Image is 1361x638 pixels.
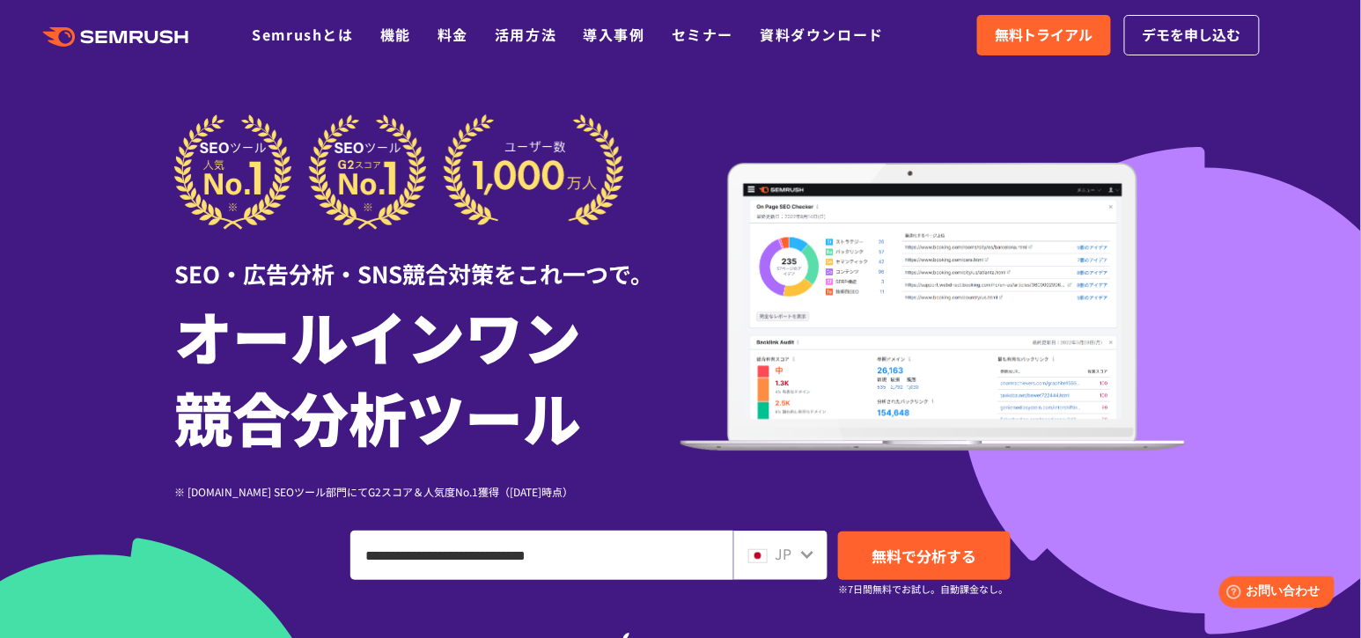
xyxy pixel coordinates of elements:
a: 活用方法 [495,24,556,45]
div: SEO・広告分析・SNS競合対策をこれ一つで。 [174,230,680,290]
a: 無料で分析する [838,532,1011,580]
h1: オールインワン 競合分析ツール [174,295,680,457]
a: 機能 [380,24,411,45]
input: ドメイン、キーワードまたはURLを入力してください [351,532,732,579]
iframe: Help widget launcher [1204,569,1342,619]
a: セミナー [672,24,733,45]
span: 無料トライアル [995,24,1093,47]
a: 料金 [438,24,468,45]
a: 導入事例 [584,24,645,45]
a: デモを申し込む [1124,15,1260,55]
span: JP [775,543,791,564]
small: ※7日間無料でお試し。自動課金なし。 [838,581,1008,598]
span: 無料で分析する [872,545,976,567]
a: 無料トライアル [977,15,1111,55]
a: Semrushとは [252,24,353,45]
span: デモを申し込む [1143,24,1241,47]
a: 資料ダウンロード [760,24,884,45]
div: ※ [DOMAIN_NAME] SEOツール部門にてG2スコア＆人気度No.1獲得（[DATE]時点） [174,483,680,500]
